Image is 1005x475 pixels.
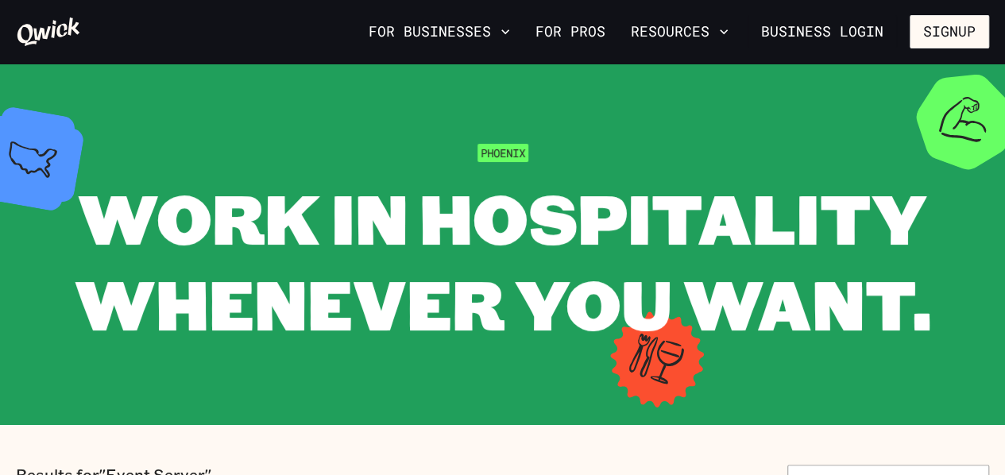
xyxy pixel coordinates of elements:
button: Signup [910,15,989,48]
span: WORK IN HOSPITALITY WHENEVER YOU WANT. [75,172,931,349]
a: Business Login [748,15,897,48]
button: Resources [624,18,735,45]
a: For Pros [529,18,612,45]
button: For Businesses [362,18,516,45]
span: Phoenix [477,144,528,162]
